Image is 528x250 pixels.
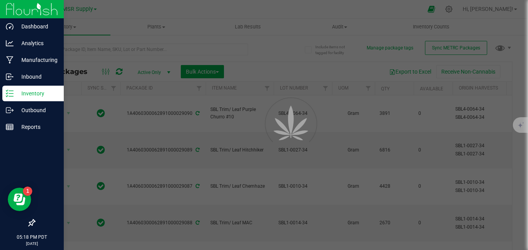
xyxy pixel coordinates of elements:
p: Inbound [14,72,60,81]
p: 05:18 PM PDT [3,234,60,241]
inline-svg: Inbound [6,73,14,81]
iframe: Resource center unread badge [23,187,32,196]
inline-svg: Outbound [6,106,14,114]
p: Reports [14,122,60,132]
inline-svg: Dashboard [6,23,14,30]
p: Outbound [14,106,60,115]
p: Manufacturing [14,55,60,65]
inline-svg: Reports [6,123,14,131]
p: Inventory [14,89,60,98]
p: Dashboard [14,22,60,31]
inline-svg: Manufacturing [6,56,14,64]
iframe: Resource center [8,188,31,211]
p: Analytics [14,39,60,48]
inline-svg: Analytics [6,39,14,47]
p: [DATE] [3,241,60,246]
inline-svg: Inventory [6,90,14,97]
